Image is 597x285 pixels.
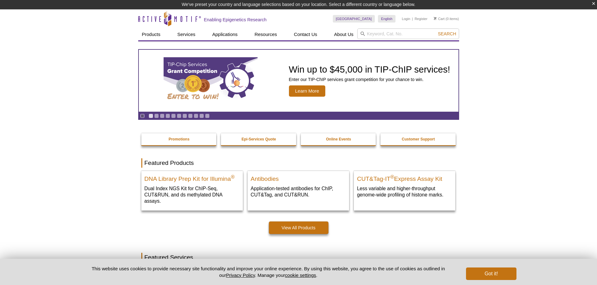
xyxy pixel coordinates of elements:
a: DNA Library Prep Kit for Illumina DNA Library Prep Kit for Illumina® Dual Index NGS Kit for ChIP-... [141,171,243,211]
li: (0 items) [434,15,459,23]
button: cookie settings [285,272,316,278]
img: TIP-ChIP Services Grant Competition [164,57,258,104]
a: English [378,15,395,23]
a: Toggle autoplay [140,114,145,118]
button: Search [436,31,458,37]
a: Register [415,17,427,21]
a: Go to slide 6 [177,114,181,118]
a: CUT&Tag-IT® Express Assay Kit CUT&Tag-IT®Express Assay Kit Less variable and higher-throughput ge... [354,171,455,204]
a: Services [174,28,199,40]
a: View All Products [269,221,328,234]
sup: ® [231,174,235,180]
p: Enter our TIP-ChIP services grant competition for your chance to win. [289,77,450,82]
a: Online Events [301,133,377,145]
a: Go to slide 7 [182,114,187,118]
a: Go to slide 10 [199,114,204,118]
input: Keyword, Cat. No. [357,28,459,39]
button: Got it! [466,267,516,280]
li: | [412,15,413,23]
a: Login [402,17,410,21]
strong: Epi-Services Quote [242,137,276,141]
a: Promotions [141,133,217,145]
a: Cart [434,17,445,21]
p: This website uses cookies to provide necessary site functionality and improve your online experie... [81,265,456,278]
p: Application-tested antibodies for ChIP, CUT&Tag, and CUT&RUN. [251,185,346,198]
img: Your Cart [434,17,437,20]
span: Learn More [289,85,326,97]
h2: DNA Library Prep Kit for Illumina [144,173,240,182]
a: [GEOGRAPHIC_DATA] [333,15,375,23]
strong: Online Events [326,137,351,141]
h2: Enabling Epigenetics Research [204,17,267,23]
p: Dual Index NGS Kit for ChIP-Seq, CUT&RUN, and ds methylated DNA assays. [144,185,240,204]
article: TIP-ChIP Services Grant Competition [139,50,458,112]
a: About Us [330,28,357,40]
span: Search [438,31,456,36]
a: Go to slide 3 [160,114,165,118]
a: Epi-Services Quote [221,133,297,145]
a: Go to slide 4 [165,114,170,118]
a: TIP-ChIP Services Grant Competition Win up to $45,000 in TIP-ChIP services! Enter our TIP-ChIP se... [139,50,458,112]
a: Applications [208,28,241,40]
a: Go to slide 8 [188,114,193,118]
h2: Featured Products [141,158,456,168]
h2: Antibodies [251,173,346,182]
strong: Customer Support [402,137,435,141]
strong: Promotions [169,137,190,141]
a: Customer Support [380,133,456,145]
h2: Featured Services [141,253,456,262]
a: Go to slide 9 [194,114,198,118]
p: Less variable and higher-throughput genome-wide profiling of histone marks​. [357,185,452,198]
a: Go to slide 5 [171,114,176,118]
a: Go to slide 1 [149,114,153,118]
h2: CUT&Tag-IT Express Assay Kit [357,173,452,182]
a: Resources [251,28,281,40]
a: Contact Us [290,28,321,40]
sup: ® [390,174,394,180]
a: Go to slide 11 [205,114,210,118]
a: All Antibodies Antibodies Application-tested antibodies for ChIP, CUT&Tag, and CUT&RUN. [248,171,349,204]
h2: Win up to $45,000 in TIP-ChIP services! [289,65,450,74]
a: Privacy Policy [226,272,255,278]
a: Go to slide 2 [154,114,159,118]
a: Products [138,28,164,40]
